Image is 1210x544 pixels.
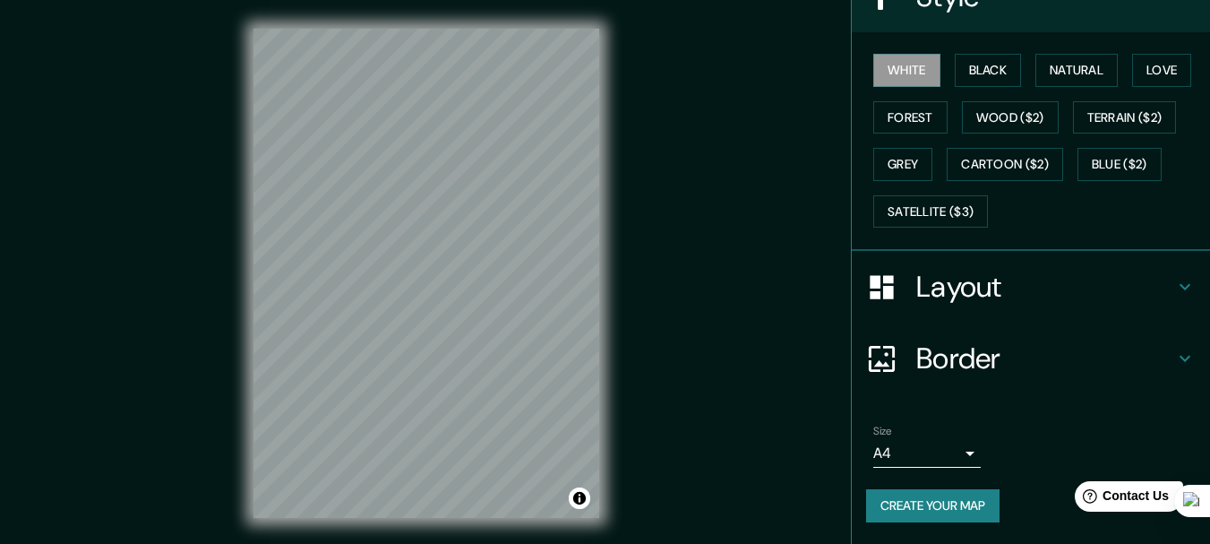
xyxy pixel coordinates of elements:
[253,29,599,518] canvas: Map
[569,488,590,509] button: Toggle attribution
[1077,148,1162,181] button: Blue ($2)
[852,251,1210,323] div: Layout
[1051,474,1190,524] iframe: Help widget launcher
[873,195,988,229] button: Satellite ($3)
[873,101,948,134] button: Forest
[947,148,1063,181] button: Cartoon ($2)
[1073,101,1177,134] button: Terrain ($2)
[873,439,981,468] div: A4
[866,489,1000,522] button: Create your map
[1035,54,1118,87] button: Natural
[1132,54,1191,87] button: Love
[916,269,1174,305] h4: Layout
[873,148,932,181] button: Grey
[852,323,1210,394] div: Border
[873,424,892,439] label: Size
[916,341,1174,376] h4: Border
[873,54,940,87] button: White
[955,54,1022,87] button: Black
[962,101,1059,134] button: Wood ($2)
